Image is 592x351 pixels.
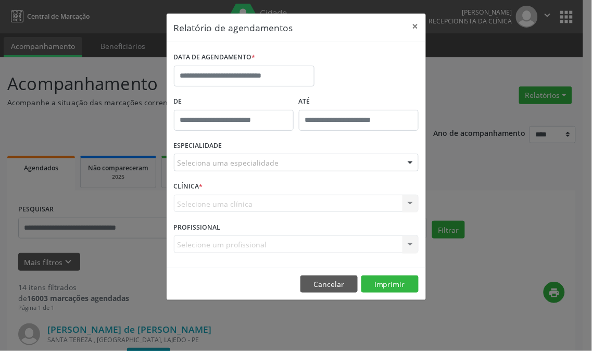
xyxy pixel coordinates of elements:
h5: Relatório de agendamentos [174,21,293,34]
label: DATA DE AGENDAMENTO [174,49,256,66]
label: ATÉ [299,94,419,110]
button: Imprimir [361,275,419,293]
button: Close [405,14,426,39]
label: CLÍNICA [174,179,203,195]
span: Seleciona uma especialidade [178,157,279,168]
button: Cancelar [300,275,358,293]
label: PROFISSIONAL [174,219,221,235]
label: ESPECIALIDADE [174,138,222,154]
label: De [174,94,294,110]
